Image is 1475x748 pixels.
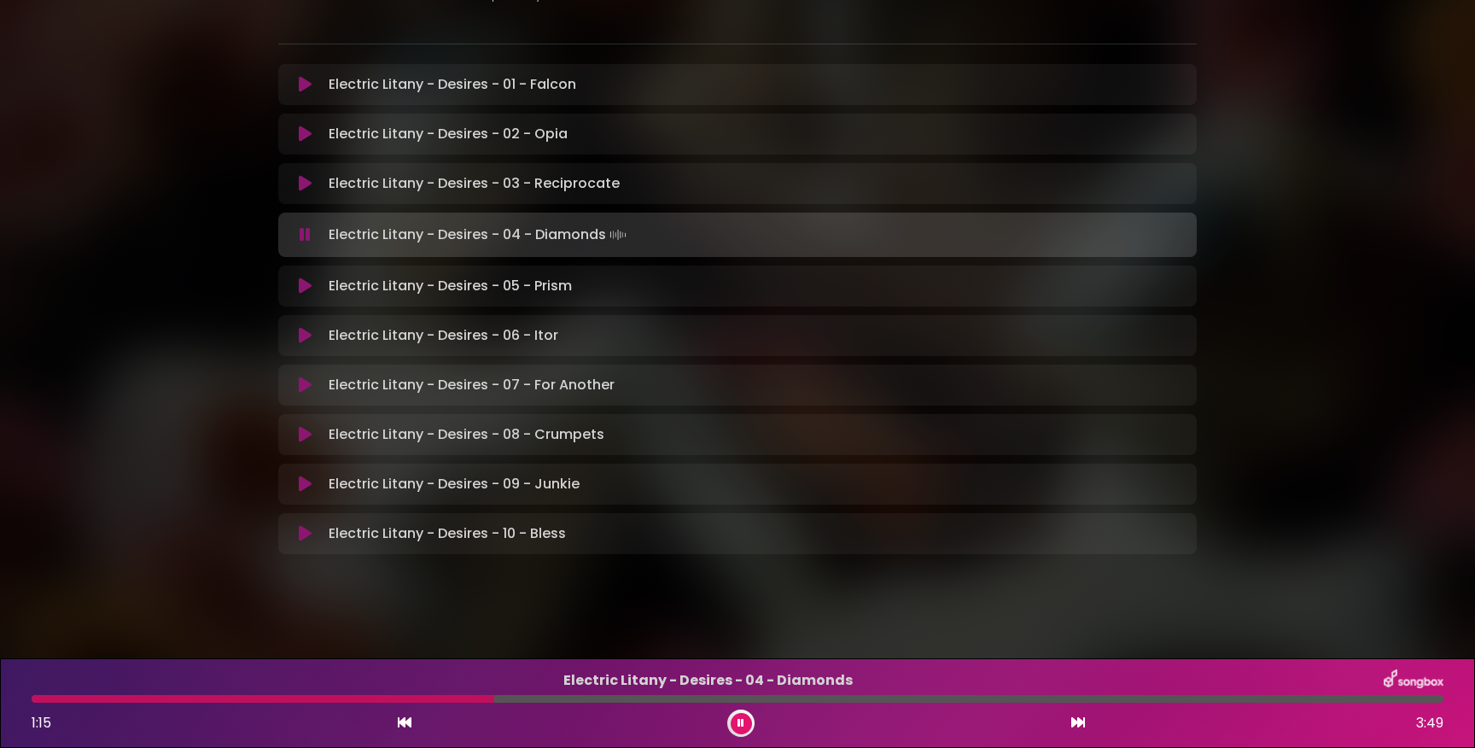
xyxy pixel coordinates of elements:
[329,173,1186,194] p: Electric Litany - Desires - 03 - Reciprocate
[329,424,1186,445] p: Electric Litany - Desires - 08 - Crumpets
[329,375,1186,395] p: Electric Litany - Desires - 07 - For Another
[329,124,1186,144] p: Electric Litany - Desires - 02 - Opia
[329,74,1186,95] p: Electric Litany - Desires - 01 - Falcon
[329,474,1186,494] p: Electric Litany - Desires - 09 - Junkie
[329,523,1186,544] p: Electric Litany - Desires - 10 - Bless
[329,276,1186,296] p: Electric Litany - Desires - 05 - Prism
[606,223,630,247] img: waveform4.gif
[329,325,1186,346] p: Electric Litany - Desires - 06 - Itor
[329,223,1186,247] p: Electric Litany - Desires - 04 - Diamonds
